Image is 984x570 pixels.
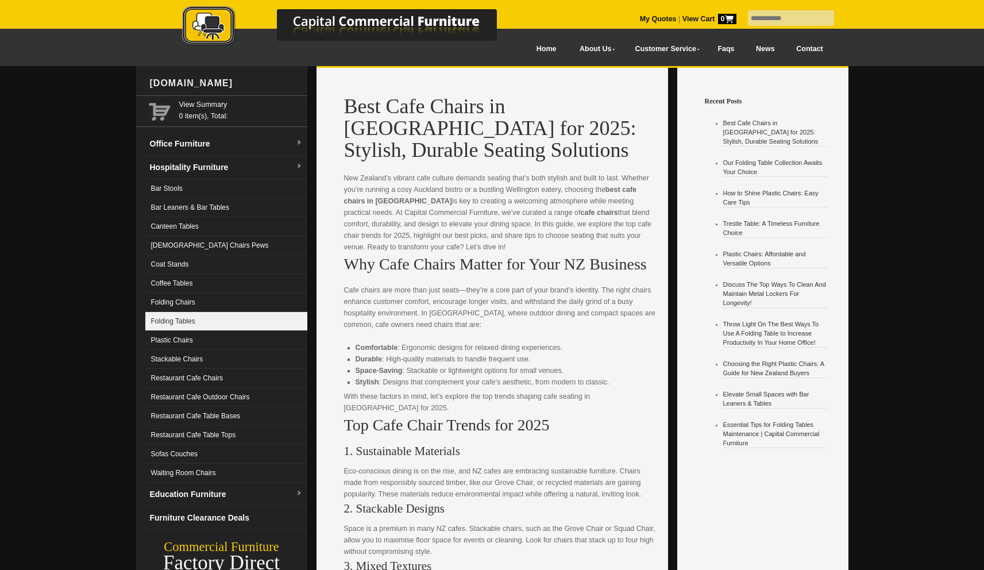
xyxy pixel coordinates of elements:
a: Waiting Room Chairs [145,464,307,483]
a: Our Folding Table Collection Awaits Your Choice [723,159,823,175]
a: Bar Leaners & Bar Tables [145,198,307,217]
a: Bar Stools [145,179,307,198]
a: Restaurant Cafe Table Bases [145,407,307,426]
div: [DOMAIN_NAME] [145,66,307,101]
h3: 2. Stackable Designs [344,503,659,514]
a: Office Furnituredropdown [145,132,307,156]
p: Space is a premium in many NZ cafes. Stackable chairs, such as the Grove Chair or Squad Chair, al... [344,523,659,557]
a: Folding Tables [145,312,307,331]
img: Capital Commercial Furniture Logo [151,6,553,48]
span: 0 item(s), Total: [179,99,303,120]
a: Hospitality Furnituredropdown [145,156,307,179]
img: dropdown [296,163,303,170]
a: My Quotes [640,15,677,23]
a: Education Furnituredropdown [145,483,307,506]
li: : Stackable or lightweight options for small venues. [356,365,647,376]
strong: Comfortable [356,344,398,352]
a: View Cart0 [680,15,736,23]
a: Furniture Clearance Deals [145,506,307,530]
h1: Best Cafe Chairs in [GEOGRAPHIC_DATA] for 2025: Stylish, Durable Seating Solutions [344,95,659,161]
a: Capital Commercial Furniture Logo [151,6,553,51]
h3: 1. Sustainable Materials [344,445,659,457]
a: Customer Service [622,36,707,62]
a: Plastic Chairs [145,331,307,350]
h2: Why Cafe Chairs Matter for Your NZ Business [344,256,659,273]
a: Sofas Couches [145,445,307,464]
h4: Recent Posts [705,95,839,107]
a: View Summary [179,99,303,110]
strong: Stylish [356,378,379,386]
a: Stackable Chairs [145,350,307,369]
strong: Durable [356,355,383,363]
h2: Top Cafe Chair Trends for 2025 [344,417,659,434]
p: With these factors in mind, let’s explore the top trends shaping cafe seating in [GEOGRAPHIC_DATA... [344,391,659,414]
strong: cafe chairs [581,209,618,217]
a: Plastic Chairs: Affordable and Versatile Options [723,251,806,267]
a: Discuss The Top Ways To Clean And Maintain Metal Lockers For Longevity! [723,281,826,306]
a: Trestle Table: A Timeless Furniture Choice [723,220,820,236]
a: Elevate Small Spaces with Bar Leaners & Tables [723,391,809,407]
a: Folding Chairs [145,293,307,312]
a: Throw Light On The Best Ways To Use A Folding Table to Increase Productivity In Your Home Office! [723,321,819,346]
a: Faqs [707,36,746,62]
a: Best Cafe Chairs in [GEOGRAPHIC_DATA] for 2025: Stylish, Durable Seating Solutions [723,120,819,145]
img: dropdown [296,140,303,147]
a: About Us [567,36,622,62]
a: How to Shine Plastic Chairs: Easy Care Tips [723,190,819,206]
a: Restaurant Cafe Outdoor Chairs [145,388,307,407]
p: New Zealand’s vibrant cafe culture demands seating that’s both stylish and built to last. Whether... [344,172,659,253]
img: dropdown [296,490,303,497]
a: Choosing the Right Plastic Chairs: A Guide for New Zealand Buyers [723,360,824,376]
p: Cafe chairs are more than just seats—they’re a core part of your brand’s identity. The right chai... [344,284,659,330]
a: Canteen Tables [145,217,307,236]
p: Eco-conscious dining is on the rise, and NZ cafes are embracing sustainable furniture. Chairs mad... [344,465,659,500]
a: Essential Tips for Folding Tables Maintenance | Capital Commercial Furniture [723,421,820,446]
strong: Space-Saving [356,367,403,375]
a: Coffee Tables [145,274,307,293]
strong: View Cart [682,15,736,23]
a: [DEMOGRAPHIC_DATA] Chairs Pews [145,236,307,255]
a: News [745,36,785,62]
a: Restaurant Cafe Table Tops [145,426,307,445]
a: Contact [785,36,833,62]
li: : Designs that complement your cafe’s aesthetic, from modern to classic. [356,376,647,388]
a: Coat Stands [145,255,307,274]
a: Restaurant Cafe Chairs [145,369,307,388]
span: 0 [718,14,736,24]
li: : High-quality materials to handle frequent use. [356,353,647,365]
li: : Ergonomic designs for relaxed dining experiences. [356,342,647,353]
div: Commercial Furniture [136,539,307,555]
